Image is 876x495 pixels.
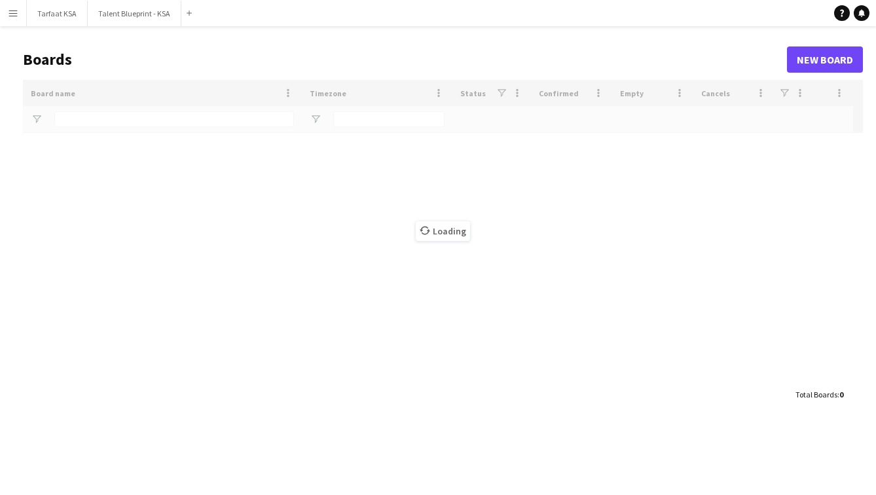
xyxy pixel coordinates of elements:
[787,46,863,73] a: New Board
[795,382,843,407] div: :
[23,50,787,69] h1: Boards
[416,221,470,241] span: Loading
[839,390,843,399] span: 0
[795,390,837,399] span: Total Boards
[27,1,88,26] button: Tarfaat KSA
[88,1,181,26] button: Talent Blueprint - KSA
